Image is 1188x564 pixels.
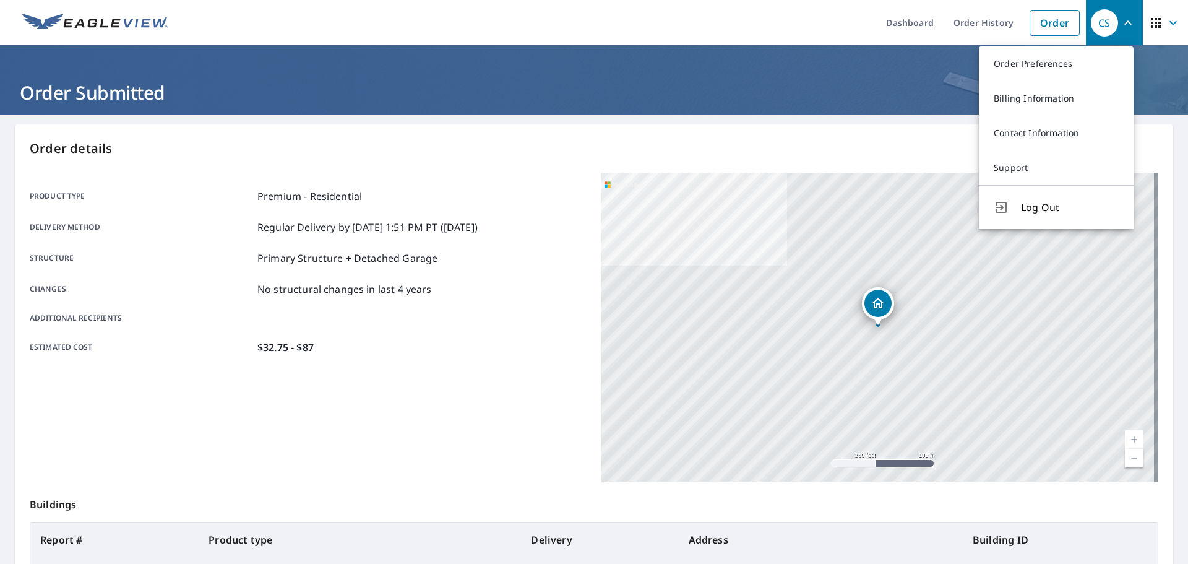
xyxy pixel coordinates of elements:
a: Contact Information [979,116,1134,150]
p: Product type [30,189,252,204]
th: Building ID [963,523,1158,557]
th: Report # [30,523,199,557]
div: Dropped pin, building 1, Residential property, 1400 NW 207th St Miami, FL 33169 [862,287,894,326]
p: Order details [30,139,1158,158]
a: Current Level 17, Zoom Out [1125,449,1143,467]
a: Billing Information [979,81,1134,116]
p: $32.75 - $87 [257,340,314,355]
h1: Order Submitted [15,80,1173,105]
a: Support [979,150,1134,185]
p: Estimated cost [30,340,252,355]
th: Address [679,523,963,557]
p: Buildings [30,482,1158,522]
p: Additional recipients [30,313,252,324]
img: EV Logo [22,14,168,32]
span: Log Out [1021,200,1119,215]
th: Product type [199,523,521,557]
button: Log Out [979,185,1134,229]
p: Structure [30,251,252,266]
p: No structural changes in last 4 years [257,282,432,297]
p: Regular Delivery by [DATE] 1:51 PM PT ([DATE]) [257,220,478,235]
a: Order [1030,10,1080,36]
a: Order Preferences [979,46,1134,81]
p: Premium - Residential [257,189,362,204]
p: Changes [30,282,252,297]
div: CS [1091,9,1118,37]
p: Primary Structure + Detached Garage [257,251,437,266]
th: Delivery [521,523,678,557]
a: Current Level 17, Zoom In [1125,430,1143,449]
p: Delivery method [30,220,252,235]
